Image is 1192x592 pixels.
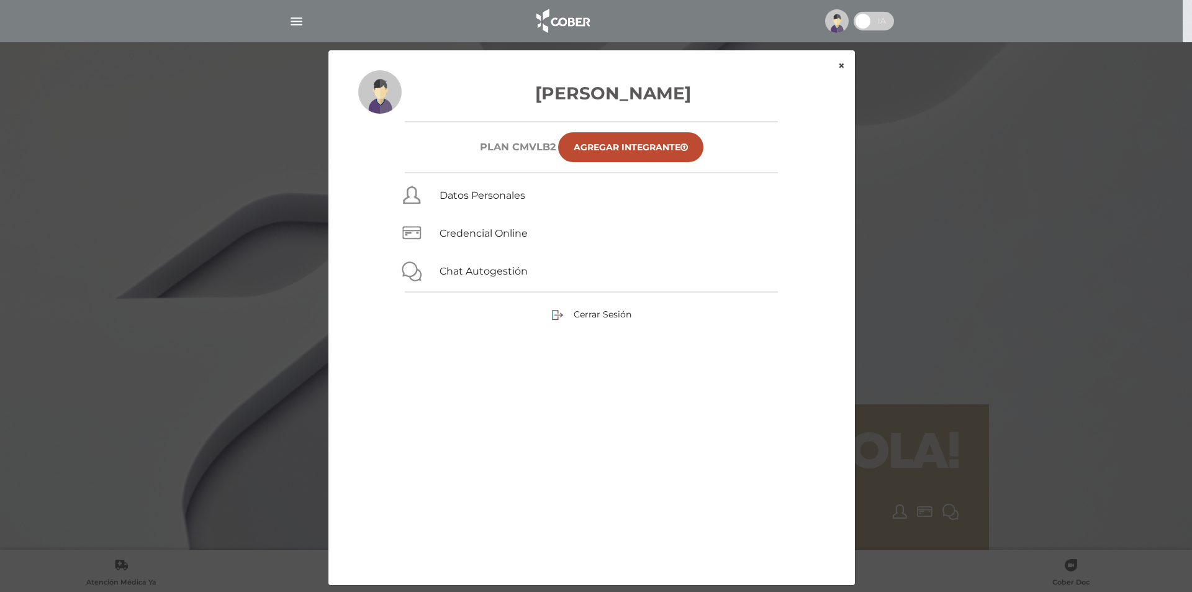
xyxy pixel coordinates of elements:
img: logo_cober_home-white.png [530,6,595,36]
button: × [828,50,855,81]
h6: Plan CMVLB2 [480,141,556,153]
img: sign-out.png [551,309,564,321]
img: Cober_menu-lines-white.svg [289,14,304,29]
img: profile-placeholder.svg [358,70,402,114]
a: Chat Autogestión [440,265,528,277]
a: Cerrar Sesión [551,308,631,319]
h3: [PERSON_NAME] [358,80,825,106]
img: profile-placeholder.svg [825,9,849,33]
a: Credencial Online [440,227,528,239]
span: Cerrar Sesión [574,309,631,320]
a: Agregar Integrante [558,132,703,162]
a: Datos Personales [440,189,525,201]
